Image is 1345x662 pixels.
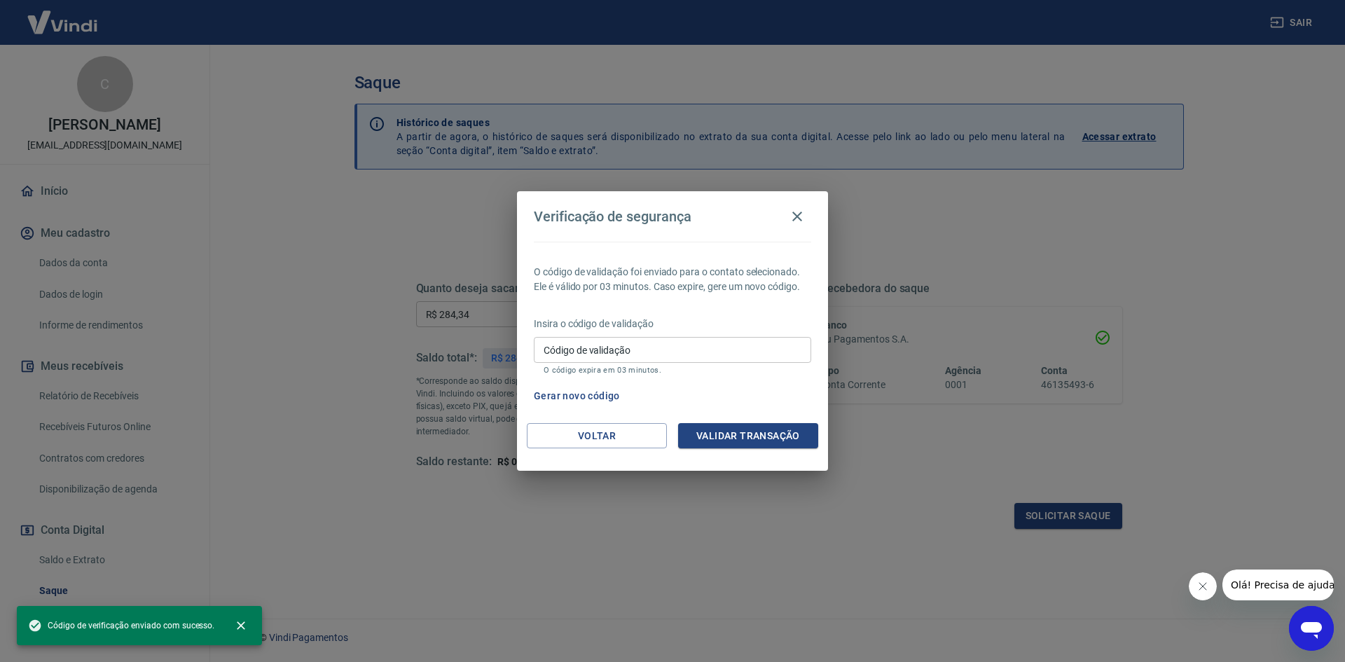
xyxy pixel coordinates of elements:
iframe: Mensagem da empresa [1222,570,1334,600]
button: Voltar [527,423,667,449]
p: O código de validação foi enviado para o contato selecionado. Ele é válido por 03 minutos. Caso e... [534,265,811,294]
p: Insira o código de validação [534,317,811,331]
span: Olá! Precisa de ajuda? [8,10,118,21]
iframe: Botão para abrir a janela de mensagens [1289,606,1334,651]
p: O código expira em 03 minutos. [544,366,801,375]
span: Código de verificação enviado com sucesso. [28,619,214,633]
button: Validar transação [678,423,818,449]
button: close [226,610,256,641]
h4: Verificação de segurança [534,208,691,225]
iframe: Fechar mensagem [1189,572,1217,600]
button: Gerar novo código [528,383,626,409]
